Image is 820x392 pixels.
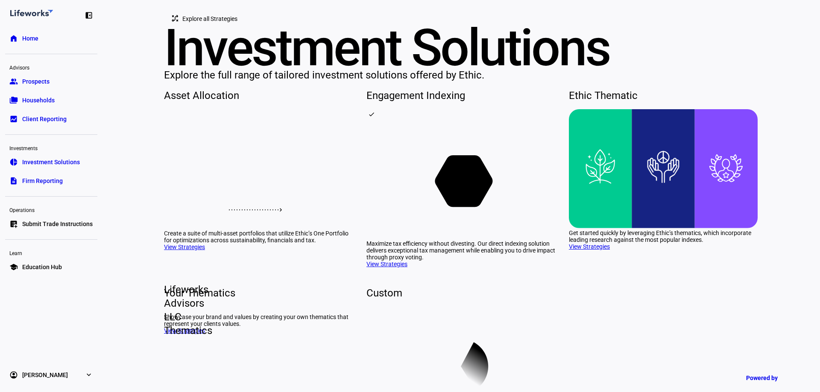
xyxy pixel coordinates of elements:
[5,154,97,171] a: pie_chartInvestment Solutions
[164,230,353,244] div: Create a suite of multi-asset portfolios that utilize Ethic’s One Portfolio for optimizations acr...
[366,261,407,267] a: View Strategies
[164,10,248,27] button: Explore all Strategies
[171,14,179,23] mat-icon: tactic
[22,177,63,185] span: Firm Reporting
[9,158,18,166] eth-mat-symbol: pie_chart
[22,77,50,86] span: Prospects
[5,30,97,47] a: homeHome
[742,370,807,386] a: Powered by
[368,111,375,118] mat-icon: check
[5,142,97,154] div: Investments
[164,314,353,327] div: Showcase your brand and values by creating your own thematics that represent your clients values.
[5,110,97,128] a: bid_landscapeClient Reporting
[5,172,97,189] a: descriptionFirm Reporting
[5,92,97,109] a: folder_copyHouseholds
[22,34,38,43] span: Home
[85,11,93,20] eth-mat-symbol: left_panel_close
[22,96,55,105] span: Households
[9,263,18,271] eth-mat-symbol: school
[569,229,758,243] div: Get started quickly by leveraging Ethic’s thematics, which incorporate leading research against t...
[9,220,18,228] eth-mat-symbol: list_alt_add
[164,27,758,68] div: Investment Solutions
[164,244,205,250] a: View Strategies
[5,73,97,90] a: groupProspects
[569,243,610,250] a: View Strategies
[5,61,97,73] div: Advisors
[366,286,555,300] div: Custom
[22,371,68,379] span: [PERSON_NAME]
[85,371,93,379] eth-mat-symbol: expand_more
[366,89,555,102] div: Engagement Indexing
[164,89,353,102] div: Asset Allocation
[9,177,18,185] eth-mat-symbol: description
[22,263,62,271] span: Education Hub
[5,203,97,215] div: Operations
[9,77,18,86] eth-mat-symbol: group
[182,10,237,27] span: Explore all Strategies
[5,247,97,258] div: Learn
[22,158,80,166] span: Investment Solutions
[9,96,18,105] eth-mat-symbol: folder_copy
[22,220,93,228] span: Submit Trade Instructions
[9,371,18,379] eth-mat-symbol: account_circle
[164,68,758,82] div: Explore the full range of tailored investment solutions offered by Ethic.
[9,34,18,43] eth-mat-symbol: home
[9,115,18,123] eth-mat-symbol: bid_landscape
[366,240,555,261] div: Maximize tax efficiency without divesting. Our direct indexing solution delivers exceptional tax ...
[569,89,758,102] div: Ethic Thematic
[22,115,67,123] span: Client Reporting
[164,286,353,300] div: Your Thematics
[157,283,171,337] span: Lifeworks Advisors LLC Thematics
